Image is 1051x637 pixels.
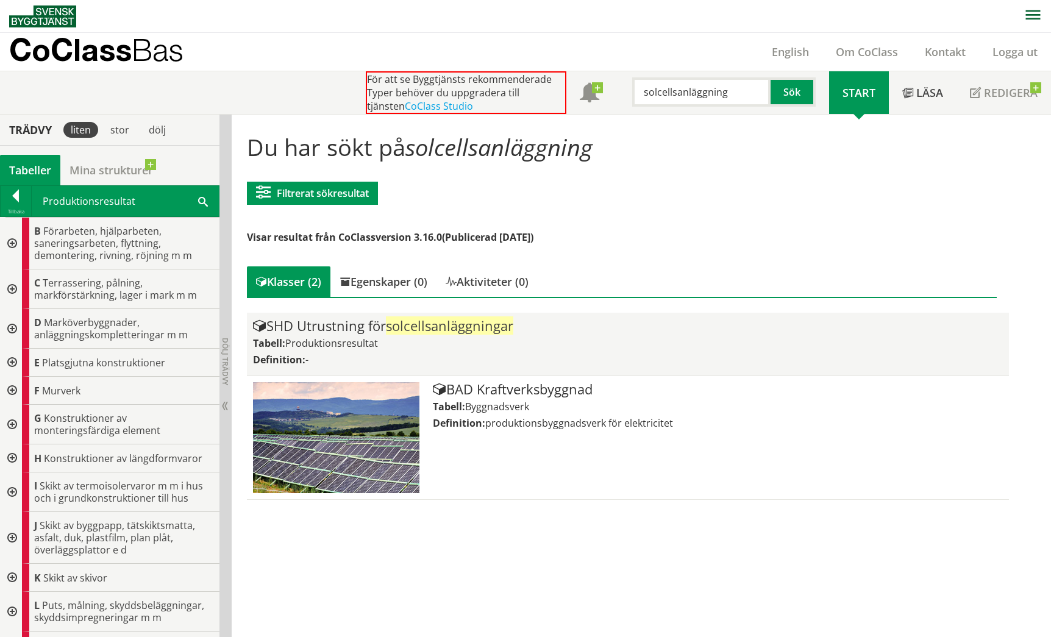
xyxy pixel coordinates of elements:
[433,400,465,413] label: Tabell:
[957,71,1051,114] a: Redigera
[979,44,1051,59] a: Logga ut
[330,266,436,297] div: Egenskaper (0)
[305,353,308,366] span: -
[34,316,188,341] span: Marköverbyggnader, anläggningskompletteringar m m
[34,411,41,425] span: G
[889,71,957,114] a: Läsa
[34,276,197,302] span: Terrassering, pålning, markförstärkning, lager i mark m m
[1,207,31,216] div: Tillbaka
[285,336,378,350] span: Produktionsresultat
[465,400,529,413] span: Byggnadsverk
[9,5,76,27] img: Svensk Byggtjänst
[632,77,771,107] input: Sök
[9,33,210,71] a: CoClassBas
[34,479,203,505] span: Skikt av termoisolervaror m m i hus och i grundkonstruktioner till hus
[253,319,1002,333] div: SHD Utrustning för
[433,416,485,430] label: Definition:
[247,266,330,297] div: Klasser (2)
[386,316,513,335] span: solcellsanläggningar
[34,384,40,397] span: F
[984,85,1038,100] span: Redigera
[198,194,208,207] span: Sök i tabellen
[34,316,41,329] span: D
[141,122,173,138] div: dölj
[442,230,533,244] span: (Publicerad [DATE])
[34,224,41,238] span: B
[580,84,599,104] span: Notifikationer
[247,133,996,160] h1: Du har sökt på
[366,71,566,114] div: För att se Byggtjänsts rekommenderade Typer behöver du uppgradera till tjänsten
[911,44,979,59] a: Kontakt
[60,155,162,185] a: Mina strukturer
[34,356,40,369] span: E
[253,382,419,493] img: Tabell
[34,571,41,585] span: K
[34,224,192,262] span: Förarbeten, hjälparbeten, saneringsarbeten, flyttning, demontering, rivning, röjning m m
[405,99,473,113] a: CoClass Studio
[253,336,285,350] label: Tabell:
[2,123,59,137] div: Trädvy
[405,131,593,163] span: solcellsanläggning
[771,77,816,107] button: Sök
[247,230,442,244] span: Visar resultat från CoClassversion 3.16.0
[436,266,538,297] div: Aktiviteter (0)
[34,599,204,624] span: Puts, målning, skyddsbeläggningar, skyddsimpregneringar m m
[220,338,230,385] span: Dölj trädvy
[34,519,195,557] span: Skikt av byggpapp, tätskiktsmatta, asfalt, duk, plastfilm, plan plåt, överläggsplattor e d
[822,44,911,59] a: Om CoClass
[132,32,183,68] span: Bas
[34,599,40,612] span: L
[34,276,40,290] span: C
[829,71,889,114] a: Start
[247,182,378,205] button: Filtrerat sökresultat
[758,44,822,59] a: English
[843,85,875,100] span: Start
[42,384,80,397] span: Murverk
[916,85,943,100] span: Läsa
[253,353,305,366] label: Definition:
[32,186,219,216] div: Produktionsresultat
[63,122,98,138] div: liten
[9,43,183,57] p: CoClass
[485,416,673,430] span: produktionsbyggnadsverk för elektricitet
[103,122,137,138] div: stor
[34,479,37,493] span: I
[43,571,107,585] span: Skikt av skivor
[34,411,160,437] span: Konstruktioner av monteringsfärdiga element
[42,356,165,369] span: Platsgjutna konstruktioner
[433,382,1002,397] div: BAD Kraftverksbyggnad
[34,452,41,465] span: H
[34,519,37,532] span: J
[44,452,202,465] span: Konstruktioner av längdformvaror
